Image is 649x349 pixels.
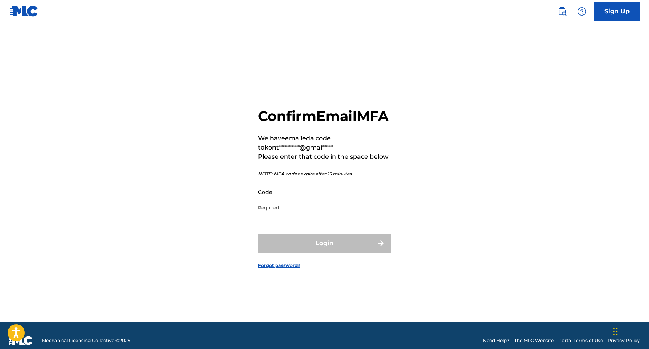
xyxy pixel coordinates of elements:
[9,6,38,17] img: MLC Logo
[9,336,33,345] img: logo
[611,312,649,349] iframe: Chat Widget
[574,4,590,19] div: Help
[607,337,640,344] a: Privacy Policy
[258,204,387,211] p: Required
[554,4,570,19] a: Public Search
[613,320,618,343] div: Drag
[558,7,567,16] img: search
[42,337,130,344] span: Mechanical Licensing Collective © 2025
[594,2,640,21] a: Sign Up
[258,262,300,269] a: Forgot password?
[483,337,510,344] a: Need Help?
[558,337,603,344] a: Portal Terms of Use
[258,108,391,125] h2: Confirm Email MFA
[514,337,554,344] a: The MLC Website
[258,170,391,177] p: NOTE: MFA codes expire after 15 minutes
[577,7,587,16] img: help
[258,152,391,161] p: Please enter that code in the space below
